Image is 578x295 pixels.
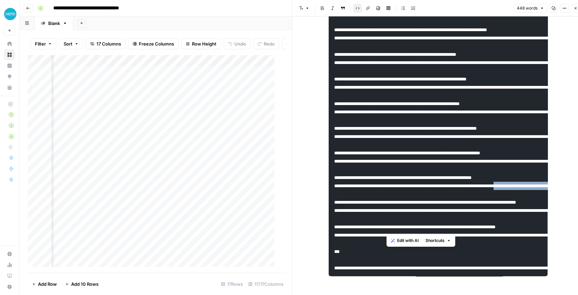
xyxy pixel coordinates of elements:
button: Add Row [28,279,61,290]
img: XeroOps Logo [4,8,16,20]
button: Filter [30,38,56,49]
button: Freeze Columns [128,38,179,49]
span: Undo [234,40,246,47]
span: Add 10 Rows [71,281,98,287]
button: Sort [59,38,83,49]
button: Undo [224,38,250,49]
button: Workspace: XeroOps [4,5,15,23]
span: Row Height [192,40,216,47]
button: Help + Support [4,281,15,292]
button: Add 10 Rows [61,279,103,290]
button: Edit with AI [388,236,421,245]
span: 17 Columns [96,40,121,47]
a: Learning Hub [4,270,15,281]
div: 17/17 Columns [246,279,286,290]
div: Blank [48,20,60,27]
a: Insights [4,60,15,71]
button: Row Height [181,38,221,49]
a: Your Data [4,82,15,93]
span: Redo [264,40,275,47]
a: Home [4,38,15,49]
button: 448 words [514,4,547,13]
div: 17 Rows [218,279,246,290]
button: 17 Columns [86,38,126,49]
a: Blank [35,16,73,30]
a: Settings [4,248,15,259]
a: Usage [4,259,15,270]
span: Sort [64,40,73,47]
span: Filter [35,40,46,47]
span: 448 words [517,5,538,11]
a: Opportunities [4,71,15,82]
button: Redo [253,38,279,49]
span: Edit with AI [397,238,419,244]
span: Add Row [38,281,57,287]
span: Freeze Columns [139,40,174,47]
a: Browse [4,49,15,60]
span: Shortcuts [425,238,445,244]
button: Shortcuts [423,236,454,245]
